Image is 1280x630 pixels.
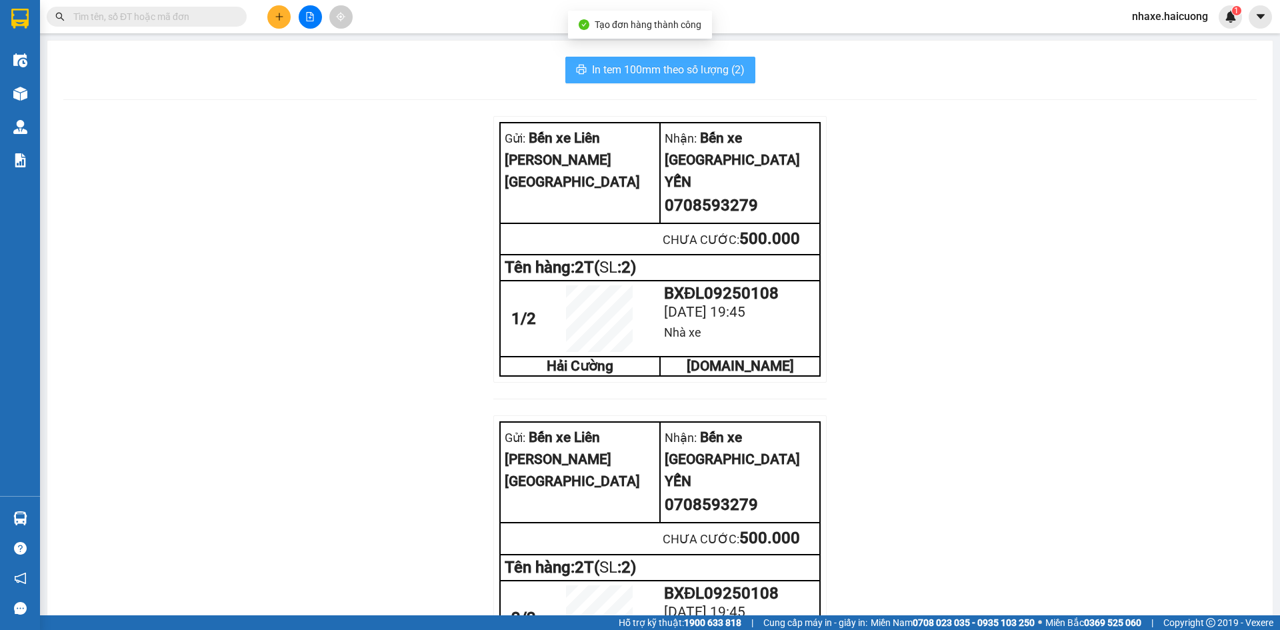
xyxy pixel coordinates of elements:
span: CHƯA CƯỚC : [663,532,739,546]
div: Nhà xe [664,323,815,342]
strong: 0708 023 035 - 0935 103 250 [913,617,1035,628]
span: SL [599,258,617,277]
div: Tên hàng: 2T ( : 2 ) [505,559,815,576]
div: [DATE] 19:45 [664,601,815,623]
td: Hải Cường [500,357,660,376]
img: warehouse-icon [13,511,27,525]
span: Nhận: [665,431,697,445]
span: CƯỚC RỒI : [10,69,73,83]
span: SL [106,90,124,109]
span: | [1151,615,1153,630]
span: In tem 100mm theo số lượng (2) [592,61,745,78]
span: copyright [1206,618,1215,627]
button: printerIn tem 100mm theo số lượng (2) [565,57,755,83]
img: icon-new-feature [1225,11,1237,23]
div: 0843584356 [156,27,263,46]
div: Bến xe Liên [PERSON_NAME][GEOGRAPHIC_DATA] [505,427,655,493]
div: Bến xe Liên [PERSON_NAME][GEOGRAPHIC_DATA] [505,127,655,193]
img: warehouse-icon [13,53,27,67]
input: Tìm tên, số ĐT hoặc mã đơn [73,9,231,24]
span: Miền Nam [871,615,1035,630]
div: 500.000 [663,526,817,551]
strong: 0369 525 060 [1084,617,1141,628]
div: Bến xe [GEOGRAPHIC_DATA] [665,427,815,471]
span: question-circle [14,542,27,555]
div: 250.000 [10,67,149,83]
span: | [751,615,753,630]
div: Tên hàng: 1T ( : 1 ) [11,91,263,108]
img: warehouse-icon [13,87,27,101]
div: YẾN [665,171,815,193]
div: Tên hàng: 2T ( : 2 ) [505,259,815,276]
span: plus [275,12,284,21]
sup: 1 [1232,6,1241,15]
div: Bến xe Liên [PERSON_NAME][GEOGRAPHIC_DATA] [11,11,147,59]
span: caret-down [1255,11,1267,23]
span: Miền Bắc [1045,615,1141,630]
span: check-circle [579,19,589,30]
button: plus [267,5,291,29]
button: aim [329,5,353,29]
div: [DATE] 19:45 [664,301,815,323]
span: Cung cấp máy in - giấy in: [763,615,867,630]
div: BXĐL09250108 [664,285,815,301]
img: logo-vxr [11,9,29,29]
div: 500.000 [663,227,817,252]
span: Hỗ trợ kỹ thuật: [619,615,741,630]
span: Tạo đơn hàng thành công [595,19,701,30]
div: Bến xe [GEOGRAPHIC_DATA] [665,127,815,171]
div: YẾN [665,471,815,493]
img: warehouse-icon [13,120,27,134]
div: GTN [156,11,263,27]
span: file-add [305,12,315,21]
span: nhaxe.haicuong [1121,8,1219,25]
span: Gửi: [11,13,32,27]
span: CHƯA CƯỚC : [663,233,739,247]
span: Nhận: [156,13,188,27]
button: caret-down [1249,5,1272,29]
span: aim [336,12,345,21]
span: Gửi: [505,131,525,145]
div: 0708593279 [665,193,815,219]
span: search [55,12,65,21]
span: message [14,602,27,615]
span: SL [599,558,617,577]
button: file-add [299,5,322,29]
span: 1 [1234,6,1239,15]
span: ⚪️ [1038,620,1042,625]
div: 0708593279 [665,493,815,518]
span: printer [576,64,587,77]
strong: 1900 633 818 [684,617,741,628]
span: Nhận: [665,131,697,145]
div: 1 / 2 [505,285,543,352]
td: [DOMAIN_NAME] [660,357,820,376]
img: solution-icon [13,153,27,167]
span: Gửi: [505,431,525,445]
span: notification [14,572,27,585]
div: BXĐL09250108 [664,585,815,601]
